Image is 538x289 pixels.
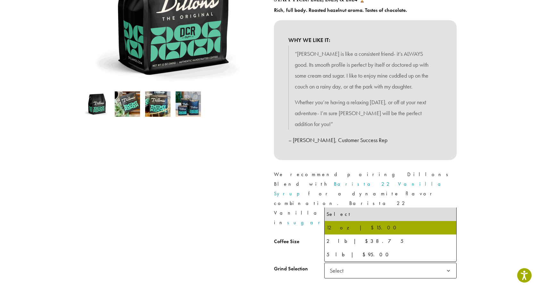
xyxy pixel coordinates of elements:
[115,91,140,117] img: Dillons - Image 2
[327,223,454,233] div: 12 oz | $15.00
[274,264,324,274] label: Grind Selection
[145,91,170,117] img: Dillons - Image 3
[325,208,456,221] li: Select
[295,48,436,92] p: “[PERSON_NAME] is like a consistent friend- it’s ALWAYS good. Its smooth profile is perfect by it...
[287,219,360,226] a: sugar-free
[327,250,454,259] div: 5 lb | $95.00
[327,264,350,277] span: Select
[274,237,324,246] label: Coffee Size
[288,35,442,46] b: WHY WE LIKE IT:
[84,91,110,117] img: Dillons
[327,236,454,246] div: 2 lb | $38.75
[324,263,457,278] span: Select
[176,91,201,117] img: Dillons - Image 4
[274,7,407,13] b: Rich, full body. Roasted hazelnut aroma. Tastes of chocolate.
[274,170,457,227] p: We recommend pairing Dillons Blend with for a dynamite flavor combination. Barista 22 Vanilla is ...
[295,97,436,129] p: Whether you’re having a relaxing [DATE], or off at your next adventure- I’m sure [PERSON_NAME] wi...
[274,181,446,197] a: Barista 22 Vanilla Syrup
[288,135,442,146] p: – [PERSON_NAME], Customer Success Rep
